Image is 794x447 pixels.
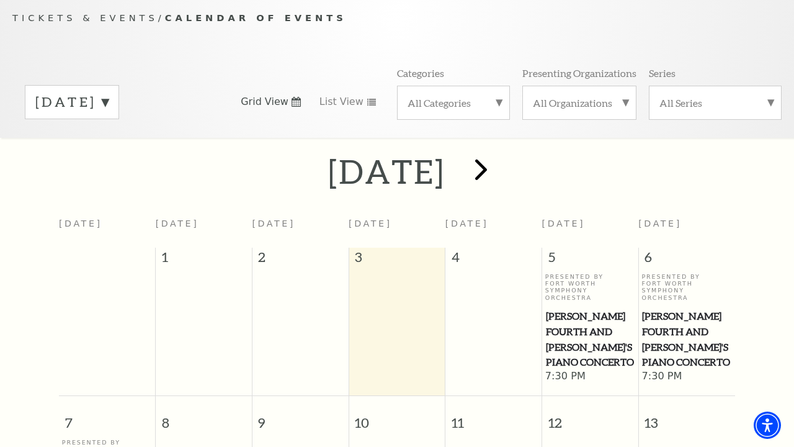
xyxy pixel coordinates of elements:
label: All Organizations [533,96,626,109]
p: Presenting Organizations [522,66,636,79]
span: 11 [445,396,542,439]
span: 8 [156,396,252,439]
span: Calendar of Events [165,12,347,23]
p: Categories [397,66,444,79]
label: All Series [659,96,771,109]
span: 9 [252,396,349,439]
button: next [457,150,502,194]
h2: [DATE] [328,151,445,191]
span: [DATE] [445,219,489,228]
label: All Categories [408,96,499,109]
span: 12 [542,396,638,439]
span: 7:30 PM [641,370,732,384]
span: [PERSON_NAME] Fourth and [PERSON_NAME]'s Piano Concerto [546,309,635,370]
div: Accessibility Menu [754,412,781,439]
span: 7:30 PM [545,370,635,384]
span: 6 [639,248,735,273]
label: [DATE] [35,93,109,112]
span: [DATE] [542,219,586,228]
span: Tickets & Events [12,12,158,23]
span: 7 [59,396,155,439]
span: 5 [542,248,638,273]
span: 13 [639,396,735,439]
span: List View [319,95,364,109]
p: Presented By Fort Worth Symphony Orchestra [545,273,635,302]
span: [DATE] [156,219,199,228]
span: 3 [349,248,445,273]
p: Series [649,66,676,79]
p: / [12,11,782,26]
span: 1 [156,248,252,273]
span: [PERSON_NAME] Fourth and [PERSON_NAME]'s Piano Concerto [642,309,731,370]
span: 4 [445,248,542,273]
span: Grid View [241,95,288,109]
span: [DATE] [349,219,392,228]
th: [DATE] [59,211,156,248]
span: [DATE] [252,219,295,228]
p: Presented By Fort Worth Symphony Orchestra [641,273,732,302]
span: [DATE] [638,219,682,228]
span: 2 [252,248,349,273]
span: 10 [349,396,445,439]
